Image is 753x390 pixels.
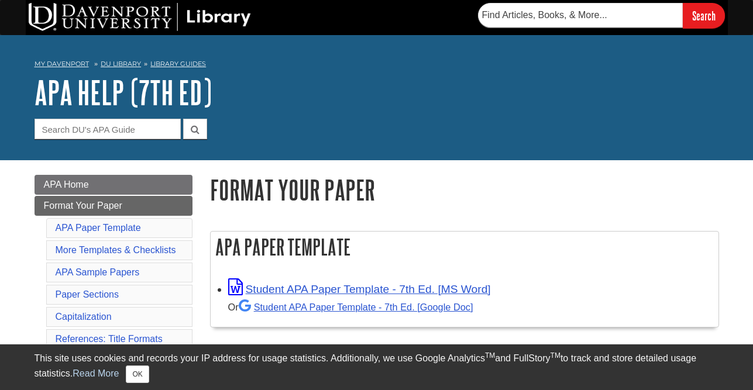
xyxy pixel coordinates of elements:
a: Capitalization [56,312,112,322]
a: APA Help (7th Ed) [35,74,212,111]
input: Search DU's APA Guide [35,119,181,139]
a: APA Paper Template [56,223,141,233]
a: References: Title Formats [56,334,163,344]
sup: TM [485,351,495,360]
img: DU Library [29,3,251,31]
a: More Templates & Checklists [56,245,176,255]
span: Format Your Paper [44,201,122,210]
div: This site uses cookies and records your IP address for usage statistics. Additionally, we use Goo... [35,351,719,383]
span: APA Home [44,180,89,189]
small: Or [228,302,473,312]
nav: breadcrumb [35,56,719,75]
a: Read More [73,368,119,378]
a: Paper Sections [56,289,119,299]
sup: TM [551,351,561,360]
a: Student APA Paper Template - 7th Ed. [Google Doc] [239,302,473,312]
button: Close [126,365,149,383]
a: APA Home [35,175,192,195]
a: My Davenport [35,59,89,69]
input: Search [683,3,725,28]
form: Searches DU Library's articles, books, and more [478,3,725,28]
h2: APA Paper Template [211,232,718,263]
a: DU Library [101,60,141,68]
h1: Format Your Paper [210,175,719,205]
a: Library Guides [150,60,206,68]
a: Link opens in new window [228,283,491,295]
input: Find Articles, Books, & More... [478,3,683,27]
a: APA Sample Papers [56,267,140,277]
a: Format Your Paper [35,196,192,216]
